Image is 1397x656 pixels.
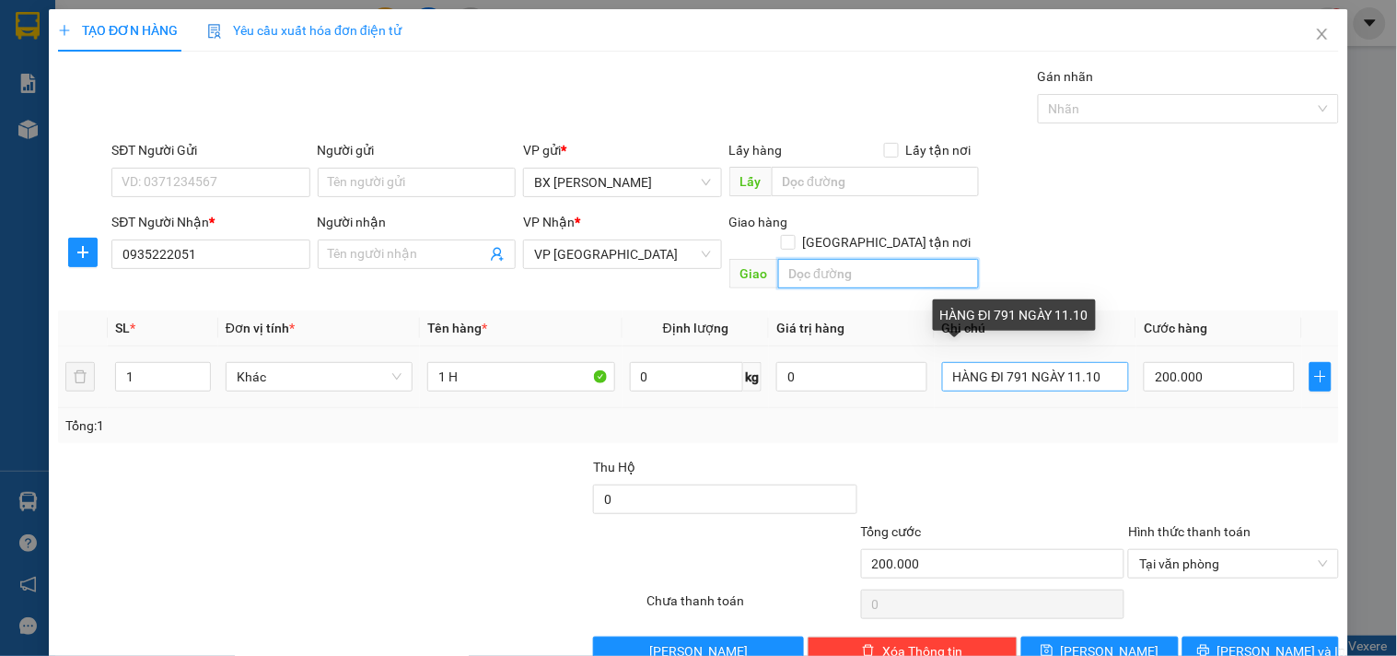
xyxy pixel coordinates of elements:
div: HÀNG ĐI 791 NGÀY 11.10 [933,299,1096,331]
span: close [1315,27,1330,41]
span: Tại văn phòng [1139,550,1327,578]
div: SĐT Người Nhận [111,212,309,232]
span: VP Đà Nẵng [534,240,710,268]
input: 0 [776,362,927,392]
input: Dọc đường [772,167,979,196]
span: Giao [729,259,778,288]
img: icon [207,24,222,39]
span: kg [743,362,762,392]
span: user-add [490,247,505,262]
button: plus [68,238,98,267]
span: Lấy hàng [729,143,783,158]
input: Ghi Chú [942,362,1129,392]
span: plus [69,245,97,260]
div: Người nhận [318,212,516,232]
span: Giao hàng [729,215,788,229]
span: plus [1310,369,1331,384]
label: Hình thức thanh toán [1128,524,1251,539]
span: Giá trị hàng [776,321,844,335]
div: Người gửi [318,140,516,160]
div: Tổng: 1 [65,416,541,436]
span: Đơn vị tính [226,321,295,335]
span: Lấy tận nơi [899,140,979,160]
input: VD: Bàn, Ghế [427,362,614,392]
label: Gán nhãn [1038,69,1094,84]
span: [GEOGRAPHIC_DATA] tận nơi [796,232,979,252]
span: plus [58,24,71,37]
div: SĐT Người Gửi [111,140,309,160]
button: Close [1297,9,1348,61]
span: Lấy [729,167,772,196]
span: Tổng cước [861,524,922,539]
span: SL [115,321,130,335]
input: Dọc đường [778,259,979,288]
div: Chưa thanh toán [645,591,858,623]
button: plus [1310,362,1332,392]
span: VP Nhận [523,215,575,229]
span: Thu Hộ [593,460,635,474]
button: delete [65,362,95,392]
span: Yêu cầu xuất hóa đơn điện tử [207,23,402,38]
span: TẠO ĐƠN HÀNG [58,23,178,38]
span: BX Phạm Văn Đồng [534,169,710,196]
span: Tên hàng [427,321,487,335]
div: VP gửi [523,140,721,160]
span: Cước hàng [1144,321,1207,335]
span: Định lượng [663,321,728,335]
span: Khác [237,363,402,391]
